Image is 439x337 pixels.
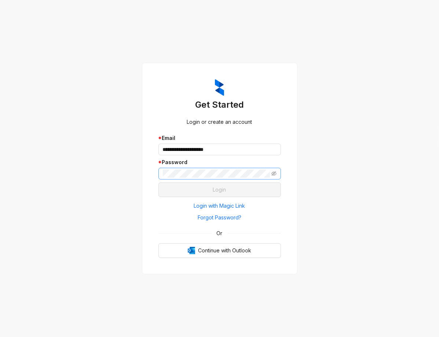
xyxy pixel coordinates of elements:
[158,182,281,197] button: Login
[271,171,277,176] span: eye-invisible
[158,99,281,111] h3: Get Started
[215,79,224,96] img: ZumaIcon
[194,202,245,210] span: Login with Magic Link
[198,247,251,255] span: Continue with Outlook
[158,200,281,212] button: Login with Magic Link
[158,134,281,142] div: Email
[158,118,281,126] div: Login or create an account
[158,158,281,166] div: Password
[198,214,241,222] span: Forgot Password?
[212,229,228,237] span: Or
[158,243,281,258] button: OutlookContinue with Outlook
[158,212,281,223] button: Forgot Password?
[188,247,195,254] img: Outlook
